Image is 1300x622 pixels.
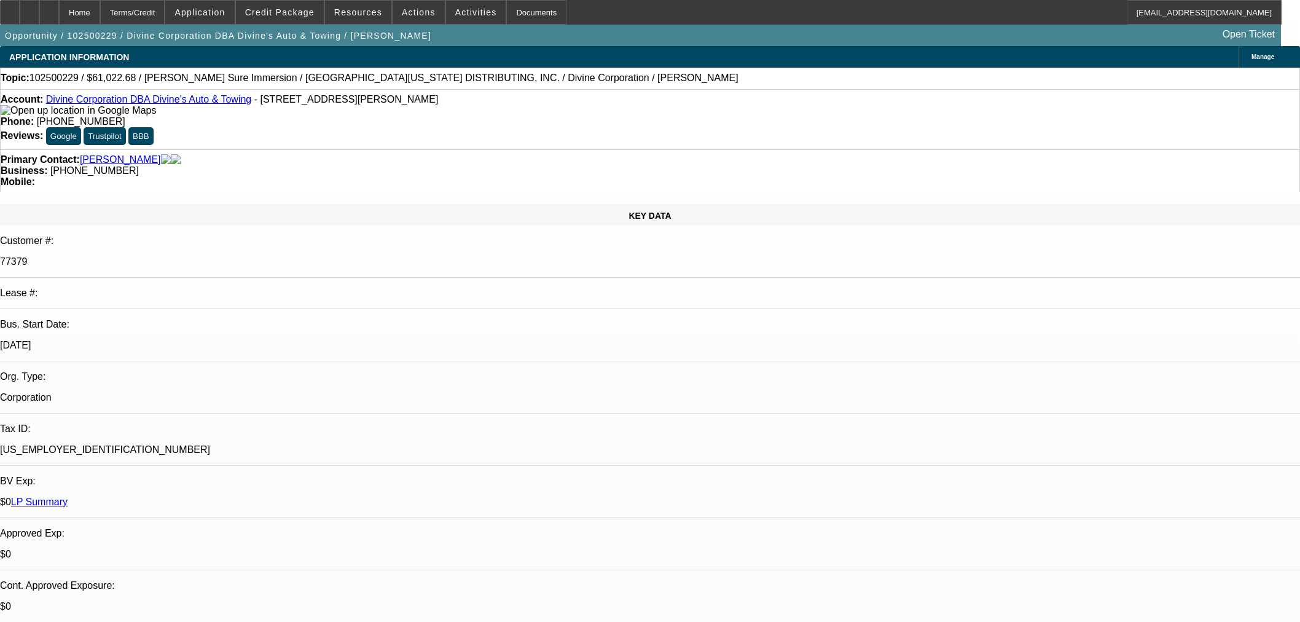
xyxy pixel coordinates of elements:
[29,73,738,84] span: 102500229 / $61,022.68 / [PERSON_NAME] Sure Immersion / [GEOGRAPHIC_DATA][US_STATE] DISTRIBUTING,...
[334,7,382,17] span: Resources
[84,127,125,145] button: Trustpilot
[1,105,156,116] img: Open up location in Google Maps
[5,31,431,41] span: Opportunity / 102500229 / Divine Corporation DBA Divine's Auto & Towing / [PERSON_NAME]
[1,116,34,127] strong: Phone:
[1,94,43,104] strong: Account:
[174,7,225,17] span: Application
[628,211,671,221] span: KEY DATA
[80,154,161,165] a: [PERSON_NAME]
[393,1,445,24] button: Actions
[1,130,43,141] strong: Reviews:
[46,127,81,145] button: Google
[161,154,171,165] img: facebook-icon.png
[9,52,129,62] span: APPLICATION INFORMATION
[455,7,497,17] span: Activities
[50,165,139,176] span: [PHONE_NUMBER]
[11,497,68,507] a: LP Summary
[1,176,35,187] strong: Mobile:
[1218,24,1280,45] a: Open Ticket
[446,1,506,24] button: Activities
[1,154,80,165] strong: Primary Contact:
[1,165,47,176] strong: Business:
[128,127,154,145] button: BBB
[1,105,156,116] a: View Google Maps
[402,7,436,17] span: Actions
[171,154,181,165] img: linkedin-icon.png
[1251,53,1274,60] span: Manage
[37,116,125,127] span: [PHONE_NUMBER]
[325,1,391,24] button: Resources
[236,1,324,24] button: Credit Package
[254,94,439,104] span: - [STREET_ADDRESS][PERSON_NAME]
[165,1,234,24] button: Application
[245,7,315,17] span: Credit Package
[1,73,29,84] strong: Topic:
[46,94,251,104] a: Divine Corporation DBA Divine's Auto & Towing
